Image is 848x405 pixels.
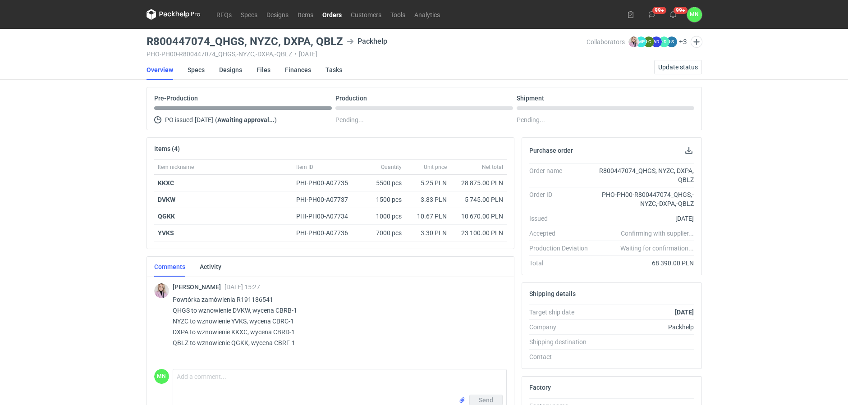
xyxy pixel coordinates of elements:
[215,116,217,123] span: (
[360,208,405,225] div: 1000 pcs
[236,9,262,20] a: Specs
[654,60,702,74] button: Update status
[335,95,367,102] p: Production
[659,36,669,47] figcaption: ŁD
[683,145,694,156] button: Download PO
[595,352,694,361] div: -
[454,212,503,221] div: 10 670.00 PLN
[679,38,687,46] button: +3
[454,195,503,204] div: 5 745.00 PLN
[296,212,357,221] div: PHI-PH00-A07734
[410,9,445,20] a: Analytics
[595,190,694,208] div: PHO-PH00-R800447074_QHGS,-NYZC,-DXPA,-QBLZ
[454,178,503,187] div: 28 875.00 PLN
[154,257,185,277] a: Comments
[658,64,698,70] span: Update status
[529,214,595,223] div: Issued
[195,114,213,125] span: [DATE]
[219,60,242,80] a: Designs
[595,323,694,332] div: Packhelp
[687,7,702,22] div: Małgorzata Nowotna
[409,178,447,187] div: 5.25 PLN
[154,145,180,152] h2: Items (4)
[188,60,205,80] a: Specs
[154,283,169,298] img: Klaudia Wiśniewska
[296,178,357,187] div: PHI-PH00-A07735
[517,114,694,125] div: Pending...
[620,244,694,253] em: Waiting for confirmation...
[296,228,357,237] div: PHI-PH00-A07736
[529,352,595,361] div: Contact
[529,259,595,268] div: Total
[595,259,694,268] div: 68 390.00 PLN
[517,95,544,102] p: Shipment
[318,9,346,20] a: Orders
[645,7,659,22] button: 99+
[257,60,270,80] a: Files
[360,191,405,208] div: 1500 pcs
[147,36,343,47] h3: R800447074_QHGS, NYZC, DXPA, QBLZ
[424,164,447,171] span: Unit price
[147,50,587,58] div: PHO-PH00-R800447074_QHGS,-NYZC,-DXPA,-QBLZ [DATE]
[409,212,447,221] div: 10.67 PLN
[595,166,694,184] div: R800447074_QHGS, NYZC, DXPA, QBLZ
[675,309,694,316] strong: [DATE]
[643,36,654,47] figcaption: ŁC
[346,9,386,20] a: Customers
[347,36,387,47] div: Packhelp
[154,114,332,125] div: PO issued
[200,257,221,277] a: Activity
[147,9,201,20] svg: Packhelp Pro
[651,36,662,47] figcaption: AD
[479,397,493,403] span: Send
[294,50,297,58] span: •
[529,190,595,208] div: Order ID
[275,116,277,123] span: )
[158,179,174,187] a: KKXC
[158,164,194,171] span: Item nickname
[687,7,702,22] button: MN
[529,290,576,297] h2: Shipping details
[158,213,175,220] a: QGKK
[666,7,680,22] button: 99+
[482,164,503,171] span: Net total
[296,164,313,171] span: Item ID
[690,36,702,48] button: Edit collaborators
[325,60,342,80] a: Tasks
[154,369,169,384] figcaption: MN
[621,230,694,237] em: Confirming with supplier...
[158,196,175,203] a: DVKW
[409,228,447,237] div: 3.30 PLN
[386,9,410,20] a: Tools
[529,147,573,154] h2: Purchase order
[529,244,595,253] div: Production Deviation
[529,337,595,346] div: Shipping destination
[296,195,357,204] div: PHI-PH00-A07737
[595,214,694,223] div: [DATE]
[217,116,275,123] strong: Awaiting approval...
[529,166,595,184] div: Order name
[335,114,364,125] span: Pending...
[529,323,595,332] div: Company
[147,60,173,80] a: Overview
[360,175,405,191] div: 5500 pcs
[587,38,625,46] span: Collaborators
[381,164,402,171] span: Quantity
[628,36,639,47] img: Klaudia Wiśniewska
[154,95,198,102] p: Pre-Production
[529,229,595,238] div: Accepted
[173,294,500,348] p: Powtórka zamówienia R191186541 QHGS to wznowienie DVKW, wycena CBRB-1 NYZC to wznowienie YVKS, wy...
[666,36,677,47] figcaption: ŁS
[360,225,405,241] div: 7000 pcs
[158,229,174,237] a: YVKS
[285,60,311,80] a: Finances
[529,384,551,391] h2: Factory
[454,228,503,237] div: 23 100.00 PLN
[225,283,260,291] span: [DATE] 15:27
